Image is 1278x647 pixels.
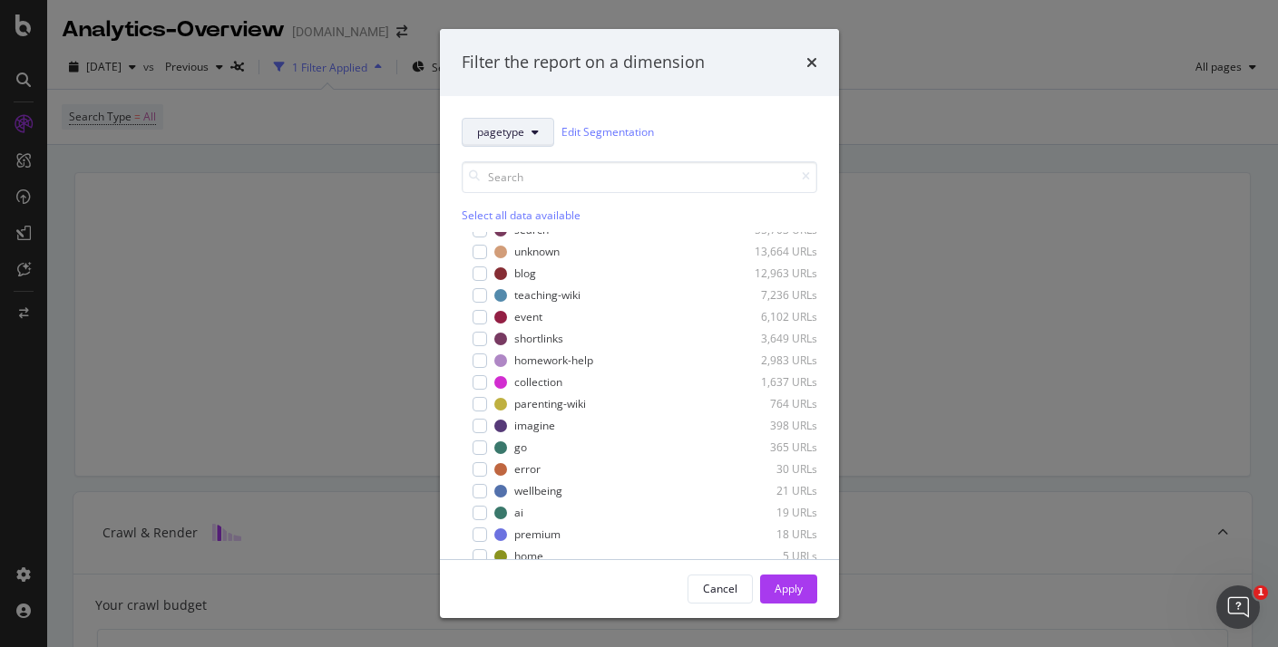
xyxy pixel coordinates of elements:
div: 764 URLs [728,396,817,411]
div: modal [440,29,839,618]
div: parenting-wiki [514,396,586,411]
div: 13,664 URLs [728,244,817,259]
div: 1,637 URLs [728,374,817,390]
div: 19 URLs [728,505,817,520]
div: blog [514,266,536,281]
div: 3,649 URLs [728,331,817,346]
span: pagetype [477,124,524,140]
div: home [514,548,543,564]
div: imagine [514,418,555,433]
div: go [514,439,527,455]
div: 21 URLs [728,483,817,498]
div: 2,983 URLs [728,352,817,368]
div: shortlinks [514,331,563,346]
div: collection [514,374,562,390]
div: 18 URLs [728,526,817,542]
div: Cancel [703,581,737,596]
div: event [514,309,542,324]
button: Cancel [688,575,753,604]
div: Select all data available [462,208,817,223]
div: 365 URLs [728,439,817,455]
div: premium [514,526,561,542]
div: teaching-wiki [514,287,580,303]
div: homework-help [514,352,593,368]
div: 7,236 URLs [728,287,817,303]
div: 5 URLs [728,548,817,564]
input: Search [462,161,817,193]
div: wellbeing [514,483,562,498]
div: ai [514,505,523,520]
div: 398 URLs [728,418,817,433]
a: Edit Segmentation [561,122,654,141]
div: 30 URLs [728,461,817,477]
div: 6,102 URLs [728,309,817,324]
div: 12,963 URLs [728,266,817,281]
div: unknown [514,244,560,259]
div: error [514,461,541,477]
span: 1 [1254,585,1268,600]
div: Filter the report on a dimension [462,51,705,74]
div: Apply [775,581,803,596]
button: pagetype [462,118,554,147]
div: times [806,51,817,74]
iframe: Intercom live chat [1216,585,1260,629]
button: Apply [760,575,817,604]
